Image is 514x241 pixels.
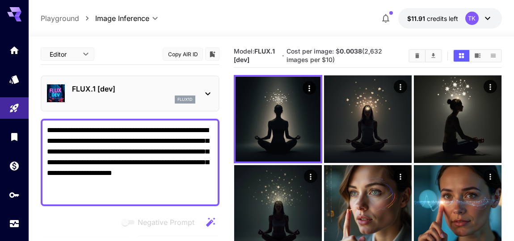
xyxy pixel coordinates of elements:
[286,47,382,63] span: Cost per image: $ (2,632 images per $10)
[72,83,195,94] p: FLUX.1 [dev]
[234,47,275,63] b: FLUX.1 [dev]
[304,170,317,183] div: Actions
[453,49,502,62] div: Show images in grid viewShow images in video viewShow images in list view
[9,189,20,200] div: API Keys
[41,13,79,24] a: Playground
[470,50,485,62] button: Show images in video view
[303,81,316,95] div: Actions
[9,103,20,114] div: Playground
[484,170,497,183] div: Actions
[138,217,194,228] span: Negative Prompt
[409,50,425,62] button: Clear Images
[454,50,469,62] button: Show images in grid view
[485,50,501,62] button: Show images in list view
[282,50,284,61] p: ·
[177,96,193,103] p: flux1d
[414,75,501,163] img: Z
[426,50,441,62] button: Download All
[236,77,320,162] img: 9k=
[407,15,427,22] span: $11.91
[234,47,275,63] span: Model:
[41,13,95,24] nav: breadcrumb
[50,50,77,59] span: Editor
[95,13,149,24] span: Image Inference
[484,80,497,93] div: Actions
[9,45,20,56] div: Home
[9,131,20,142] div: Library
[394,80,407,93] div: Actions
[9,74,20,85] div: Models
[465,12,479,25] div: TK
[394,170,407,183] div: Actions
[163,48,203,61] button: Copy AIR ID
[47,80,213,107] div: FLUX.1 [dev]flux1d
[407,14,458,23] div: $11.90828
[340,47,362,55] b: 0.0038
[9,160,20,171] div: Wallet
[409,49,442,62] div: Clear ImagesDownload All
[120,216,202,228] span: Negative prompts are not compatible with the selected model.
[398,8,502,29] button: $11.90828TK
[324,75,412,163] img: 2Q==
[427,15,458,22] span: credits left
[9,218,20,229] div: Usage
[208,49,216,59] button: Add to library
